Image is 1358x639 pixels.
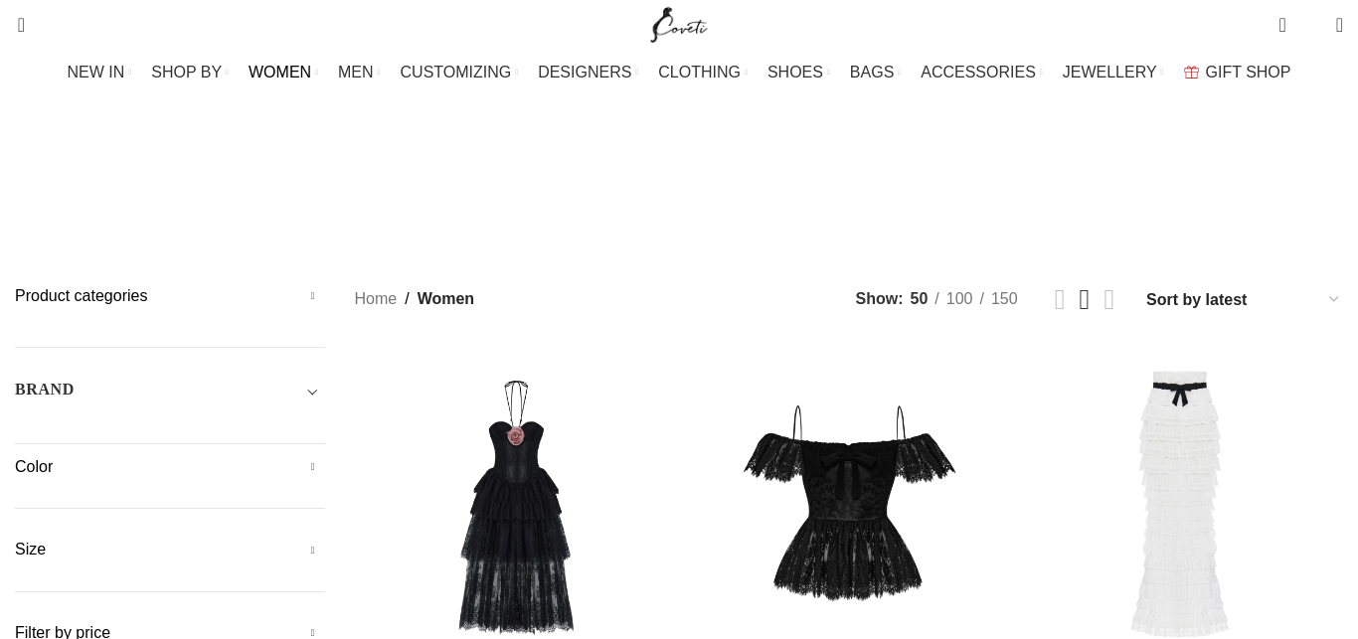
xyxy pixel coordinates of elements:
[837,192,998,211] span: Seasonal Selection
[850,53,901,92] a: BAGS
[413,192,452,211] span: Bags
[1280,10,1295,25] span: 0
[281,192,383,211] span: Accessories
[646,15,713,32] a: Site logo
[856,286,904,312] span: Show
[911,290,929,307] span: 50
[946,290,973,307] span: 100
[538,53,638,92] a: DESIGNERS
[837,177,998,226] a: Seasonal Selection
[401,53,519,92] a: CUSTOMIZING
[15,285,325,307] h5: Product categories
[5,5,25,45] a: Search
[1063,63,1157,81] span: JEWELLERY
[939,286,980,312] a: 100
[904,286,935,312] a: 50
[1080,285,1091,314] a: Grid view 3
[68,53,132,92] a: NEW IN
[151,63,222,81] span: SHOP BY
[586,192,652,211] span: Jewelry
[538,63,631,81] span: DESIGNERS
[1063,53,1164,92] a: JEWELLERY
[15,456,325,478] h5: Color
[767,63,823,81] span: SHOES
[413,177,452,226] a: Bags
[1301,5,1321,45] div: My Wishlist
[921,53,1043,92] a: ACCESSORIES
[682,192,807,211] span: Modest fashion
[401,63,512,81] span: CUSTOMIZING
[418,286,474,312] span: Women
[355,286,475,312] nav: Breadcrumb
[1103,285,1114,314] a: Grid view 4
[281,177,383,226] a: Accessories
[850,63,894,81] span: BAGS
[483,177,556,226] a: Clothing
[15,378,325,413] div: Toggle filter
[1028,192,1077,211] span: Shoes
[68,63,125,81] span: NEW IN
[658,53,748,92] a: CLOTHING
[5,53,1353,92] div: Main navigation
[338,63,374,81] span: MEN
[658,63,741,81] span: CLOTHING
[1144,285,1343,314] select: Shop order
[1206,63,1291,81] span: GIFT SHOP
[15,539,325,560] h5: Size
[991,290,1018,307] span: 150
[1028,177,1077,226] a: Shoes
[682,177,807,226] a: Modest fashion
[767,53,830,92] a: SHOES
[555,120,604,160] a: Go back
[921,63,1036,81] span: ACCESSORIES
[586,177,652,226] a: Jewelry
[984,286,1025,312] a: 150
[249,53,318,92] a: WOMEN
[1269,5,1295,45] a: 0
[249,63,311,81] span: WOMEN
[604,114,755,167] h1: Women
[1305,20,1320,35] span: 0
[483,192,556,211] span: Clothing
[151,53,229,92] a: SHOP BY
[1055,285,1066,314] a: Grid view 2
[1184,53,1291,92] a: GIFT SHOP
[1184,66,1199,79] img: GiftBag
[338,53,380,92] a: MEN
[355,286,398,312] a: Home
[15,379,75,400] h5: BRAND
